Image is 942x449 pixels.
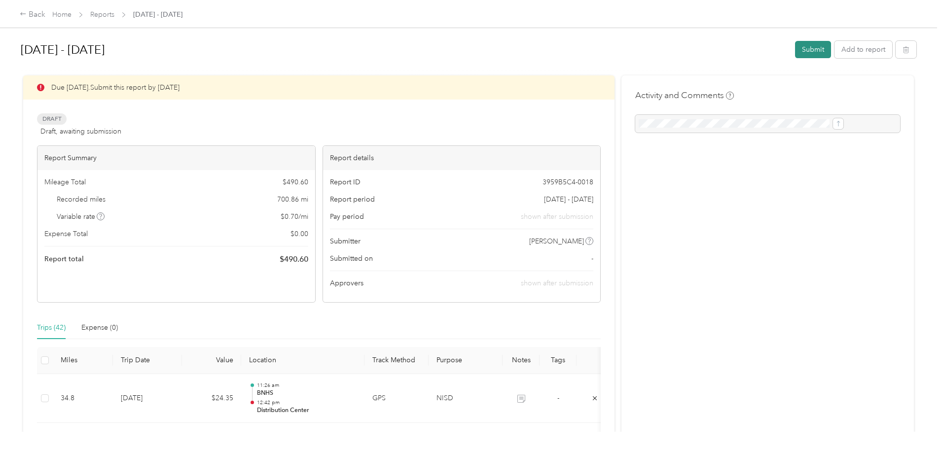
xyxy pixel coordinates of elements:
[544,194,593,205] span: [DATE] - [DATE]
[330,253,373,264] span: Submitted on
[37,322,66,333] div: Trips (42)
[113,374,182,423] td: [DATE]
[257,382,357,389] p: 11:26 am
[795,41,831,58] button: Submit
[323,146,601,170] div: Report details
[113,347,182,374] th: Trip Date
[330,278,363,288] span: Approvers
[37,113,67,125] span: Draft
[503,347,540,374] th: Notes
[37,146,315,170] div: Report Summary
[330,177,361,187] span: Report ID
[834,41,892,58] button: Add to report
[133,9,182,20] span: [DATE] - [DATE]
[90,10,114,19] a: Reports
[257,389,357,398] p: BNHS
[364,374,429,423] td: GPS
[429,374,503,423] td: NISD
[283,177,308,187] span: $ 490.60
[20,9,45,21] div: Back
[280,253,308,265] span: $ 490.60
[53,374,113,423] td: 34.8
[44,229,88,239] span: Expense Total
[257,399,357,406] p: 12:42 pm
[21,38,788,62] h1: Sep 1 - 30, 2025
[290,229,308,239] span: $ 0.00
[557,394,559,402] span: -
[44,177,86,187] span: Mileage Total
[364,347,429,374] th: Track Method
[44,254,84,264] span: Report total
[529,236,584,246] span: [PERSON_NAME]
[635,89,734,102] h4: Activity and Comments
[277,194,308,205] span: 700.86 mi
[330,236,361,246] span: Submitter
[23,75,615,100] div: Due [DATE]. Submit this report by [DATE]
[330,211,364,222] span: Pay period
[241,347,364,374] th: Location
[540,347,577,374] th: Tags
[53,347,113,374] th: Miles
[57,194,106,205] span: Recorded miles
[57,211,105,222] span: Variable rate
[257,406,357,415] p: Distribution Center
[887,394,942,449] iframe: Everlance-gr Chat Button Frame
[182,347,241,374] th: Value
[521,211,593,222] span: shown after submission
[52,10,72,19] a: Home
[543,177,593,187] span: 3959B5C4-0018
[281,211,308,222] span: $ 0.70 / mi
[521,279,593,287] span: shown after submission
[429,347,503,374] th: Purpose
[182,374,241,423] td: $24.35
[257,431,357,438] p: 09:39 am
[40,126,121,137] span: Draft, awaiting submission
[330,194,375,205] span: Report period
[81,322,118,333] div: Expense (0)
[591,253,593,264] span: -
